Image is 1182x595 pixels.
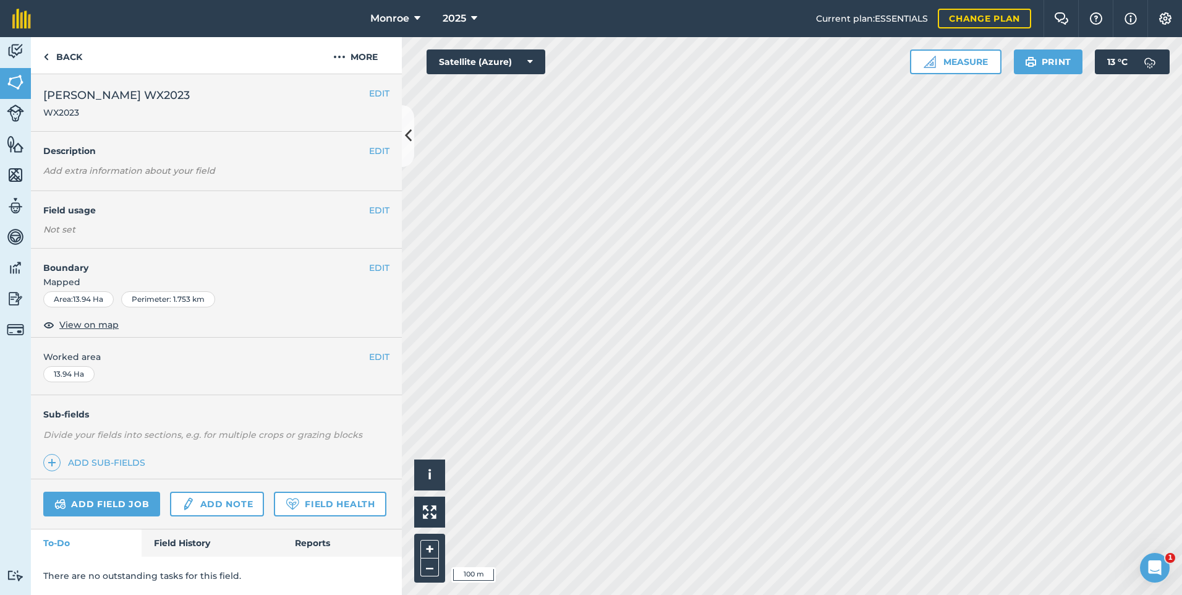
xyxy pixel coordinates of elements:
[1089,12,1103,25] img: A question mark icon
[7,570,24,581] img: svg+xml;base64,PD94bWwgdmVyc2lvbj0iMS4wIiBlbmNvZGluZz0idXRmLTgiPz4KPCEtLSBHZW5lcmF0b3I6IEFkb2JlIE...
[1165,553,1175,563] span: 1
[43,291,114,307] div: Area : 13.94 Ha
[1140,553,1170,583] iframe: Intercom live chat
[7,228,24,246] img: svg+xml;base64,PD94bWwgdmVyc2lvbj0iMS4wIiBlbmNvZGluZz0idXRmLTgiPz4KPCEtLSBHZW5lcmF0b3I6IEFkb2JlIE...
[1158,12,1173,25] img: A cog icon
[1107,49,1128,74] span: 13 ° C
[283,529,402,557] a: Reports
[369,261,389,275] button: EDIT
[1025,54,1037,69] img: svg+xml;base64,PHN2ZyB4bWxucz0iaHR0cDovL3d3dy53My5vcmcvMjAwMC9zdmciIHdpZHRoPSIxOSIgaGVpZ2h0PSIyNC...
[7,259,24,277] img: svg+xml;base64,PD94bWwgdmVyc2lvbj0iMS4wIiBlbmNvZGluZz0idXRmLTgiPz4KPCEtLSBHZW5lcmF0b3I6IEFkb2JlIE...
[443,11,466,26] span: 2025
[420,540,439,559] button: +
[43,87,190,104] span: [PERSON_NAME] WX2023
[12,9,31,28] img: fieldmargin Logo
[31,275,402,289] span: Mapped
[121,291,215,307] div: Perimeter : 1.753 km
[427,49,545,74] button: Satellite (Azure)
[43,223,389,236] div: Not set
[333,49,346,64] img: svg+xml;base64,PHN2ZyB4bWxucz0iaHR0cDovL3d3dy53My5vcmcvMjAwMC9zdmciIHdpZHRoPSIyMCIgaGVpZ2h0PSIyNC...
[7,105,24,122] img: svg+xml;base64,PD94bWwgdmVyc2lvbj0iMS4wIiBlbmNvZGluZz0idXRmLTgiPz4KPCEtLSBHZW5lcmF0b3I6IEFkb2JlIE...
[43,144,389,158] h4: Description
[48,455,56,470] img: svg+xml;base64,PHN2ZyB4bWxucz0iaHR0cDovL3d3dy53My5vcmcvMjAwMC9zdmciIHdpZHRoPSIxNCIgaGVpZ2h0PSIyNC...
[369,203,389,217] button: EDIT
[309,37,402,74] button: More
[7,42,24,61] img: svg+xml;base64,PD94bWwgdmVyc2lvbj0iMS4wIiBlbmNvZGluZz0idXRmLTgiPz4KPCEtLSBHZW5lcmF0b3I6IEFkb2JlIE...
[43,454,150,471] a: Add sub-fields
[369,87,389,100] button: EDIT
[31,408,402,421] h4: Sub-fields
[7,166,24,184] img: svg+xml;base64,PHN2ZyB4bWxucz0iaHR0cDovL3d3dy53My5vcmcvMjAwMC9zdmciIHdpZHRoPSI1NiIgaGVpZ2h0PSI2MC...
[59,318,119,332] span: View on map
[54,497,66,512] img: svg+xml;base64,PD94bWwgdmVyc2lvbj0iMS4wIiBlbmNvZGluZz0idXRmLTgiPz4KPCEtLSBHZW5lcmF0b3I6IEFkb2JlIE...
[910,49,1001,74] button: Measure
[1014,49,1083,74] button: Print
[414,460,445,490] button: i
[43,492,160,516] a: Add field job
[43,366,95,382] div: 13.94 Ha
[181,497,195,512] img: svg+xml;base64,PD94bWwgdmVyc2lvbj0iMS4wIiBlbmNvZGluZz0idXRmLTgiPz4KPCEtLSBHZW5lcmF0b3I6IEFkb2JlIE...
[423,505,436,519] img: Four arrows, one pointing top left, one top right, one bottom right and the last bottom left
[7,289,24,308] img: svg+xml;base64,PD94bWwgdmVyc2lvbj0iMS4wIiBlbmNvZGluZz0idXRmLTgiPz4KPCEtLSBHZW5lcmF0b3I6IEFkb2JlIE...
[43,203,369,217] h4: Field usage
[142,529,282,557] a: Field History
[43,165,215,176] em: Add extra information about your field
[7,135,24,153] img: svg+xml;base64,PHN2ZyB4bWxucz0iaHR0cDovL3d3dy53My5vcmcvMjAwMC9zdmciIHdpZHRoPSI1NiIgaGVpZ2h0PSI2MC...
[43,106,190,119] span: WX2023
[43,49,49,64] img: svg+xml;base64,PHN2ZyB4bWxucz0iaHR0cDovL3d3dy53My5vcmcvMjAwMC9zdmciIHdpZHRoPSI5IiBoZWlnaHQ9IjI0Ii...
[31,249,369,275] h4: Boundary
[1125,11,1137,26] img: svg+xml;base64,PHN2ZyB4bWxucz0iaHR0cDovL3d3dy53My5vcmcvMjAwMC9zdmciIHdpZHRoPSIxNyIgaGVpZ2h0PSIxNy...
[1095,49,1170,74] button: 13 °C
[31,37,95,74] a: Back
[924,56,936,68] img: Ruler icon
[816,12,928,25] span: Current plan : ESSENTIALS
[369,144,389,158] button: EDIT
[170,492,264,516] a: Add note
[938,9,1031,28] a: Change plan
[370,11,409,26] span: Monroe
[43,429,362,440] em: Divide your fields into sections, e.g. for multiple crops or grazing blocks
[1137,49,1162,74] img: svg+xml;base64,PD94bWwgdmVyc2lvbj0iMS4wIiBlbmNvZGluZz0idXRmLTgiPz4KPCEtLSBHZW5lcmF0b3I6IEFkb2JlIE...
[369,350,389,364] button: EDIT
[43,569,389,583] p: There are no outstanding tasks for this field.
[43,317,119,332] button: View on map
[7,73,24,92] img: svg+xml;base64,PHN2ZyB4bWxucz0iaHR0cDovL3d3dy53My5vcmcvMjAwMC9zdmciIHdpZHRoPSI1NiIgaGVpZ2h0PSI2MC...
[43,350,389,364] span: Worked area
[7,321,24,338] img: svg+xml;base64,PD94bWwgdmVyc2lvbj0iMS4wIiBlbmNvZGluZz0idXRmLTgiPz4KPCEtLSBHZW5lcmF0b3I6IEFkb2JlIE...
[7,197,24,215] img: svg+xml;base64,PD94bWwgdmVyc2lvbj0iMS4wIiBlbmNvZGluZz0idXRmLTgiPz4KPCEtLSBHZW5lcmF0b3I6IEFkb2JlIE...
[420,559,439,576] button: –
[428,467,432,482] span: i
[31,529,142,557] a: To-Do
[274,492,386,516] a: Field Health
[43,317,54,332] img: svg+xml;base64,PHN2ZyB4bWxucz0iaHR0cDovL3d3dy53My5vcmcvMjAwMC9zdmciIHdpZHRoPSIxOCIgaGVpZ2h0PSIyNC...
[1054,12,1069,25] img: Two speech bubbles overlapping with the left bubble in the forefront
